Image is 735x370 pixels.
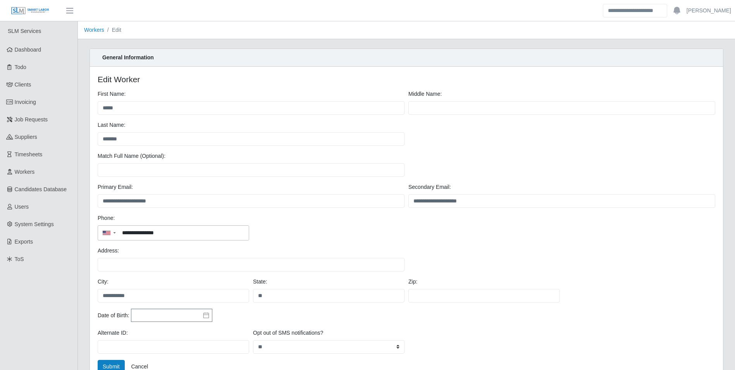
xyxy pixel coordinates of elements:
span: Clients [15,81,31,88]
label: State: [253,278,267,286]
label: Opt out of SMS notifications? [253,329,323,337]
span: ToS [15,256,24,262]
span: ▼ [112,231,117,234]
a: [PERSON_NAME] [687,7,731,15]
label: Primary Email: [98,183,133,191]
h4: Edit Worker [98,74,348,84]
span: Job Requests [15,116,48,123]
a: Workers [84,27,104,33]
span: System Settings [15,221,54,227]
strong: General Information [102,54,154,61]
span: Timesheets [15,151,43,157]
label: Alternate ID: [98,329,128,337]
span: Suppliers [15,134,37,140]
span: Workers [15,169,35,175]
label: Address: [98,247,119,255]
label: Secondary Email: [408,183,451,191]
span: Candidates Database [15,186,67,192]
label: First Name: [98,90,126,98]
span: Invoicing [15,99,36,105]
div: Country Code Selector [98,226,119,240]
label: Last Name: [98,121,126,129]
span: SLM Services [8,28,41,34]
img: SLM Logo [11,7,50,15]
span: Exports [15,239,33,245]
span: Todo [15,64,26,70]
input: Search [603,4,667,17]
label: City: [98,278,108,286]
span: Dashboard [15,47,41,53]
label: Zip: [408,278,417,286]
li: Edit [104,26,121,34]
label: Middle Name: [408,90,442,98]
span: Users [15,204,29,210]
label: Phone: [98,214,115,222]
label: Date of Birth: [98,311,129,320]
label: Match Full Name (Optional): [98,152,165,160]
